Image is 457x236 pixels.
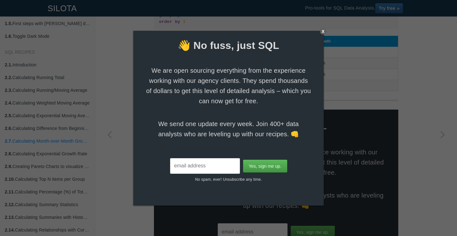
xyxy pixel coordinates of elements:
input: Yes, sign me up. [243,160,287,172]
span: We are open sourcing everything from the experience working with our agency clients. They spend t... [146,65,311,106]
div: X [320,28,326,35]
input: email address [170,158,240,174]
span: We send one update every week. Join 400+ data analysts who are leveling up with our recipes. 👊 [146,119,311,139]
iframe: Drift Widget Chat Controller [425,204,449,228]
p: No spam, ever! Unsubscribe any time. [133,174,324,182]
span: 👋 No fuss, just SQL [133,38,324,53]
